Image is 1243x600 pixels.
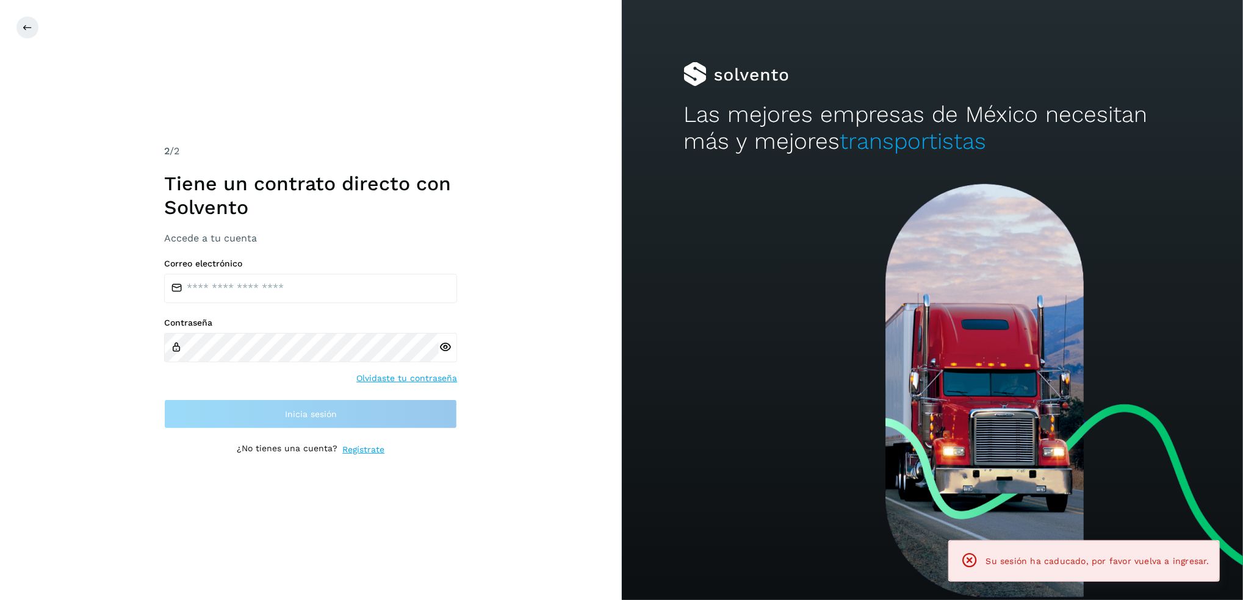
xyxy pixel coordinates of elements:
span: transportistas [840,128,986,154]
a: Olvidaste tu contraseña [356,372,457,385]
span: Su sesión ha caducado, por favor vuelva a ingresar. [986,556,1209,566]
h3: Accede a tu cuenta [164,232,457,244]
h2: Las mejores empresas de México necesitan más y mejores [683,101,1181,155]
button: Inicia sesión [164,399,457,429]
label: Correo electrónico [164,259,457,269]
label: Contraseña [164,318,457,328]
p: ¿No tienes una cuenta? [237,443,337,456]
span: 2 [164,145,170,157]
div: /2 [164,144,457,159]
h1: Tiene un contrato directo con Solvento [164,172,457,219]
a: Regístrate [342,443,384,456]
span: Inicia sesión [285,410,337,418]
